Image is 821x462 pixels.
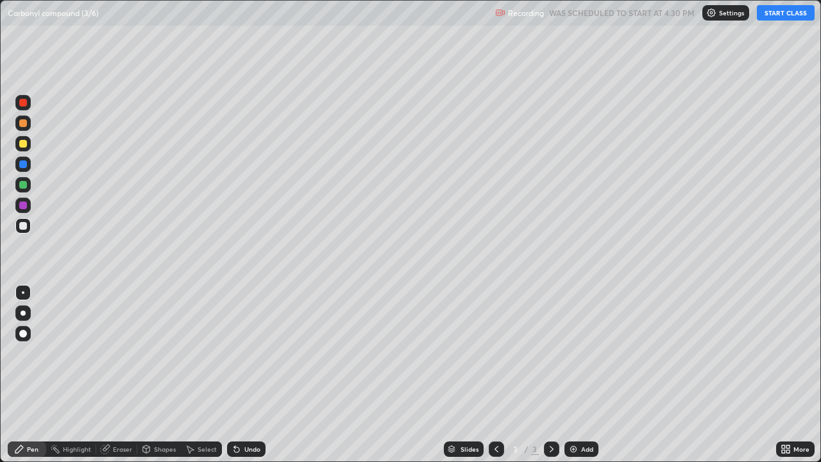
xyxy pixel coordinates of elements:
p: Carbonyl compound (3/6) [8,8,99,18]
p: Recording [508,8,544,18]
div: Add [581,446,593,452]
img: class-settings-icons [706,8,716,18]
div: / [525,445,529,453]
div: More [793,446,809,452]
div: Eraser [113,446,132,452]
div: 3 [531,443,539,455]
div: 3 [509,445,522,453]
img: add-slide-button [568,444,579,454]
button: START CLASS [757,5,815,21]
div: Select [198,446,217,452]
div: Highlight [63,446,91,452]
div: Slides [461,446,478,452]
div: Undo [244,446,260,452]
p: Settings [719,10,744,16]
div: Shapes [154,446,176,452]
div: Pen [27,446,38,452]
img: recording.375f2c34.svg [495,8,505,18]
h5: WAS SCHEDULED TO START AT 4:30 PM [549,7,695,19]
